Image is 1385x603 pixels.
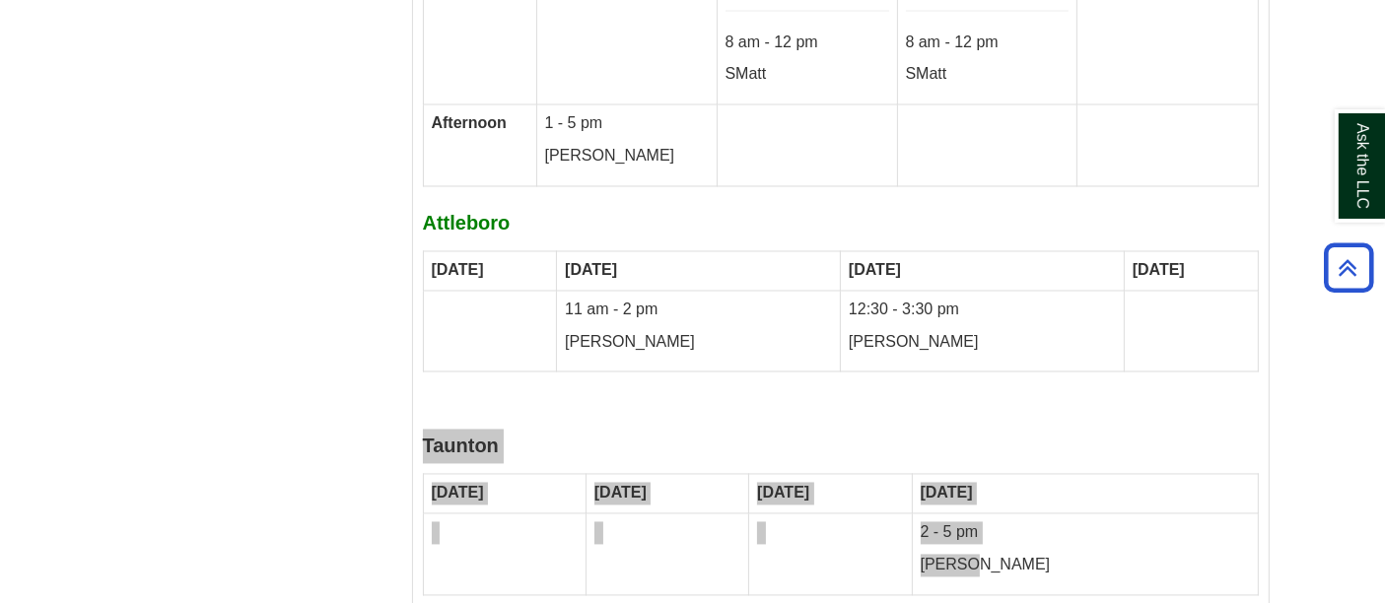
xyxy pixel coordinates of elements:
[906,64,1070,87] p: SMatt
[432,262,484,279] strong: [DATE]
[849,262,901,279] strong: [DATE]
[921,485,973,502] strong: [DATE]
[545,113,709,136] p: 1 - 5 pm
[849,300,1116,322] p: 12:30 - 3:30 pm
[1317,254,1380,281] a: Back to Top
[423,435,499,457] strong: Taunton
[757,485,809,502] strong: [DATE]
[432,115,507,132] strong: Afternoon
[1133,262,1185,279] strong: [DATE]
[921,555,1250,577] p: [PERSON_NAME]
[726,64,889,87] p: SMatt
[726,32,889,54] p: 8 am - 12 pm
[849,332,1116,355] p: [PERSON_NAME]
[545,146,709,168] p: [PERSON_NAME]
[906,32,1070,54] p: 8 am - 12 pm
[565,262,617,279] strong: [DATE]
[565,332,832,355] p: [PERSON_NAME]
[921,522,1250,545] p: 2 - 5 pm
[594,485,647,502] strong: [DATE]
[565,300,832,322] p: 11 am - 2 pm
[423,213,511,234] strong: Attleboro
[432,485,484,502] strong: [DATE]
